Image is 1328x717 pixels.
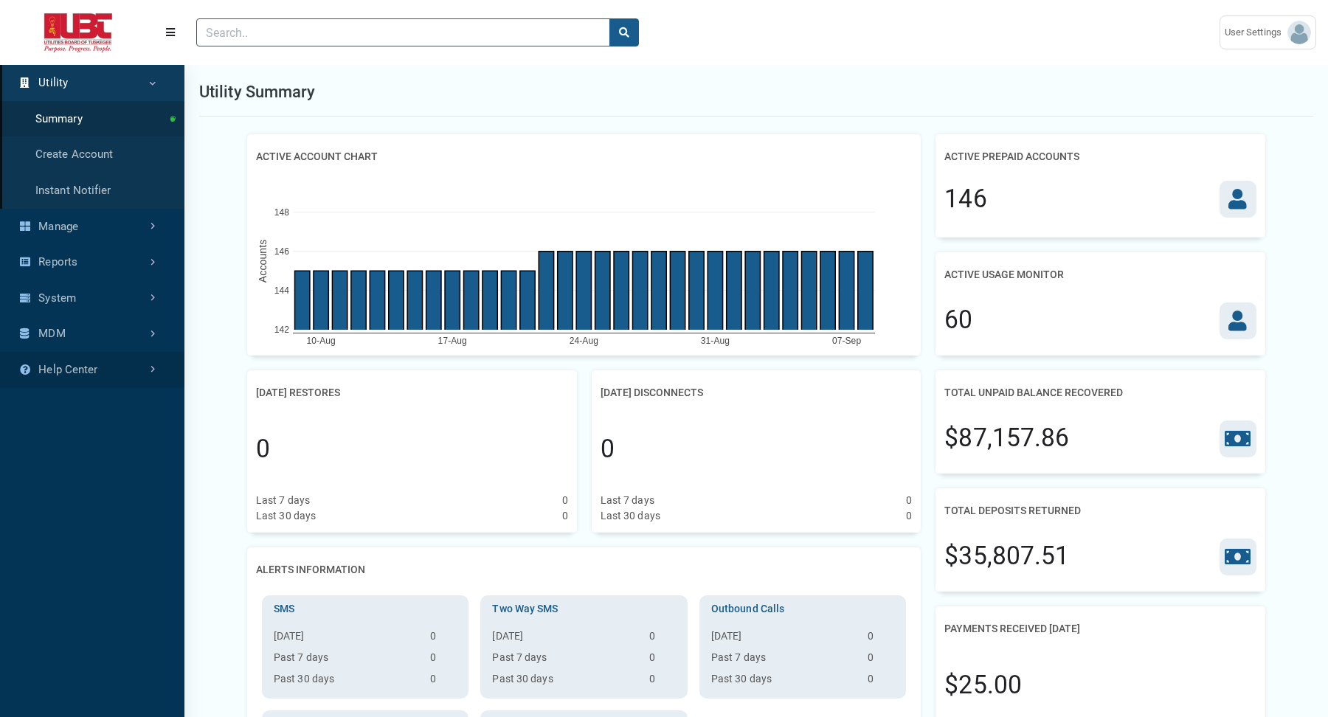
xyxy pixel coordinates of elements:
a: User Settings [1220,15,1316,49]
div: Last 7 days [256,493,310,508]
input: Search [196,18,610,46]
h2: Alerts Information [256,556,365,583]
td: 0 [862,671,900,693]
button: search [609,18,639,46]
img: ALTSK Logo [12,13,145,52]
th: Past 7 days [705,650,862,671]
div: 0 [601,431,615,468]
h2: Active Prepaid Accounts [944,143,1079,170]
div: 146 [944,181,986,218]
h2: Payments Received [DATE] [944,615,1080,642]
th: [DATE] [705,628,862,650]
h3: SMS [268,601,463,617]
div: 0 [562,508,568,524]
div: 0 [256,431,270,468]
th: Past 7 days [486,650,643,671]
div: 0 [906,493,912,508]
h2: Active Account Chart [256,143,378,170]
button: Menu [156,19,184,46]
th: [DATE] [486,628,643,650]
h3: Two Way SMS [486,601,681,617]
h1: Utility Summary [199,80,316,104]
div: 60 [944,302,972,339]
div: $25.00 [944,667,1022,704]
td: 0 [862,650,900,671]
h2: [DATE] Disconnects [601,379,703,406]
h2: Total Deposits Returned [944,497,1081,524]
td: 0 [424,628,463,650]
h2: Total Unpaid Balance Recovered [944,379,1123,406]
h2: Active Usage Monitor [944,261,1064,288]
div: $87,157.86 [944,420,1069,457]
div: Last 30 days [256,508,316,524]
div: 0 [562,493,568,508]
th: Past 7 days [268,650,424,671]
th: Past 30 days [705,671,862,693]
div: Last 30 days [601,508,660,524]
td: 0 [643,650,682,671]
td: 0 [643,628,682,650]
div: $35,807.51 [944,538,1069,575]
h3: Outbound Calls [705,601,900,617]
th: [DATE] [268,628,424,650]
td: 0 [424,650,463,671]
span: User Settings [1225,25,1287,40]
th: Past 30 days [486,671,643,693]
div: 0 [906,508,912,524]
div: Last 7 days [601,493,654,508]
th: Past 30 days [268,671,424,693]
td: 0 [862,628,900,650]
td: 0 [643,671,682,693]
h2: [DATE] Restores [256,379,340,406]
td: 0 [424,671,463,693]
